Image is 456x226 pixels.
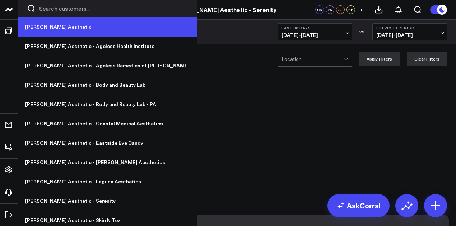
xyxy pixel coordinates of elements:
div: AF [336,5,345,14]
a: [PERSON_NAME] Aesthetic - Eastside Eye Candy [18,133,197,153]
a: [PERSON_NAME] Aesthetic - Coastal Medical Aesthetics [18,114,197,133]
button: Last 30 Days[DATE]-[DATE] [278,23,352,40]
a: [PERSON_NAME] Aesthetic - Ageless Remedies of [PERSON_NAME] [18,56,197,75]
div: CS [315,5,324,14]
div: SP [346,5,355,14]
a: [PERSON_NAME] Aesthetic - Serenity [18,191,197,211]
b: Previous Period [376,26,443,30]
a: [PERSON_NAME] Aesthetic [18,17,197,37]
a: [PERSON_NAME] Aesthetic - Laguna Aesthetics [18,172,197,191]
button: + [357,5,366,14]
input: Search customers input [39,5,188,13]
a: [PERSON_NAME] Aesthetic - Body and Beauty Lab - PA [18,95,197,114]
b: Last 30 Days [281,26,348,30]
div: JW [326,5,334,14]
button: Apply Filters [359,52,400,66]
a: [PERSON_NAME] Aesthetic - Serenity [171,6,276,14]
button: Clear Filters [407,52,447,66]
button: Search customers button [27,4,36,13]
a: AskCorral [327,194,390,217]
a: [PERSON_NAME] Aesthetic - [PERSON_NAME] Aesthetics [18,153,197,172]
div: VS [356,30,369,34]
a: [PERSON_NAME] Aesthetic - Ageless Health Institute [18,37,197,56]
span: + [360,7,363,12]
span: [DATE] - [DATE] [281,32,348,38]
span: [DATE] - [DATE] [376,32,443,38]
button: Previous Period[DATE]-[DATE] [372,23,447,40]
a: [PERSON_NAME] Aesthetic - Body and Beauty Lab [18,75,197,95]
